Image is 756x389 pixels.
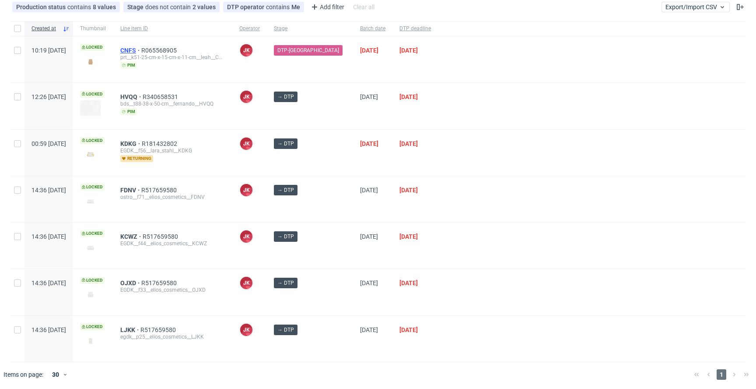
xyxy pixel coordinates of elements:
div: EGDK__f44__elios_cosmetics__KCWZ [120,240,225,247]
a: R181432802 [142,140,179,147]
span: Line item ID [120,25,225,32]
span: Stage [274,25,346,32]
figcaption: JK [240,91,252,103]
figcaption: JK [240,230,252,243]
span: → DTP [277,326,294,334]
span: 14:36 [DATE] [31,279,66,286]
span: contains [266,4,291,11]
img: version_two_editor_design [80,242,101,254]
span: 14:36 [DATE] [31,233,66,240]
a: KDKG [120,140,142,147]
span: Locked [80,184,105,191]
span: [DATE] [360,47,378,54]
img: version_two_editor_design [80,149,101,160]
figcaption: JK [240,277,252,289]
span: Items on page: [3,370,43,379]
img: version_two_editor_design.png [80,56,101,67]
a: LJKK [120,326,140,333]
span: Batch date [360,25,385,32]
span: Export/Import CSV [665,4,726,11]
span: Locked [80,323,105,330]
a: OJXD [120,279,141,286]
a: FDNV [120,187,141,194]
span: → DTP [277,233,294,240]
a: R517659580 [143,233,180,240]
span: [DATE] [360,140,378,147]
span: DTP operator [227,4,266,11]
span: Locked [80,230,105,237]
span: [DATE] [399,279,418,286]
span: DTP-[GEOGRAPHIC_DATA] [277,46,339,54]
span: [DATE] [360,233,378,240]
span: [DATE] [399,187,418,194]
span: [DATE] [360,326,378,333]
img: version_two_editor_design [80,288,101,300]
button: Export/Import CSV [661,2,730,12]
div: EGDK__f33__elios_cosmetics__OJXD [120,286,225,294]
a: HVQQ [120,93,143,100]
figcaption: JK [240,184,252,196]
a: R517659580 [140,326,178,333]
span: Created at [31,25,59,32]
a: R517659580 [141,187,178,194]
figcaption: JK [240,324,252,336]
div: bds__t88-38-x-50-cm__fernando__HVQQ [120,100,225,107]
span: pim [120,62,137,69]
span: 00:59 [DATE] [31,140,66,147]
a: R517659580 [141,279,178,286]
span: CNFS [120,47,141,54]
span: Stage [127,4,145,11]
a: KCWZ [120,233,143,240]
div: 30 [47,368,63,381]
span: [DATE] [399,326,418,333]
span: Locked [80,44,105,51]
span: Thumbnail [80,25,106,32]
span: pim [120,108,137,115]
span: [DATE] [399,233,418,240]
span: Locked [80,277,105,284]
img: version_two_editor_design [80,335,101,347]
span: Operator [239,25,260,32]
div: 8 values [93,4,116,11]
span: returning [120,155,153,162]
span: 14:36 [DATE] [31,326,66,333]
div: Clear all [351,1,376,13]
span: contains [67,4,93,11]
figcaption: JK [240,138,252,150]
div: Me [291,4,300,11]
span: [DATE] [360,279,378,286]
div: prt__k51-25-cm-x-15-cm-x-11-cm__leah__CNFS [120,54,225,61]
span: → DTP [277,279,294,287]
span: 12:26 [DATE] [31,93,66,100]
span: does not contain [145,4,192,11]
img: version_two_editor_design [80,195,101,207]
a: R065568905 [141,47,178,54]
span: 10:19 [DATE] [31,47,66,54]
span: [DATE] [399,93,418,100]
div: EGDK__f56__lara_stahl__KDKG [120,147,225,154]
span: Production status [16,4,67,11]
span: 14:36 [DATE] [31,187,66,194]
span: [DATE] [399,140,418,147]
span: DTP deadline [399,25,431,32]
span: → DTP [277,140,294,148]
figcaption: JK [240,44,252,57]
span: → DTP [277,186,294,194]
div: 2 values [192,4,216,11]
span: [DATE] [360,93,378,100]
a: R340658531 [143,93,180,100]
span: → DTP [277,93,294,101]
